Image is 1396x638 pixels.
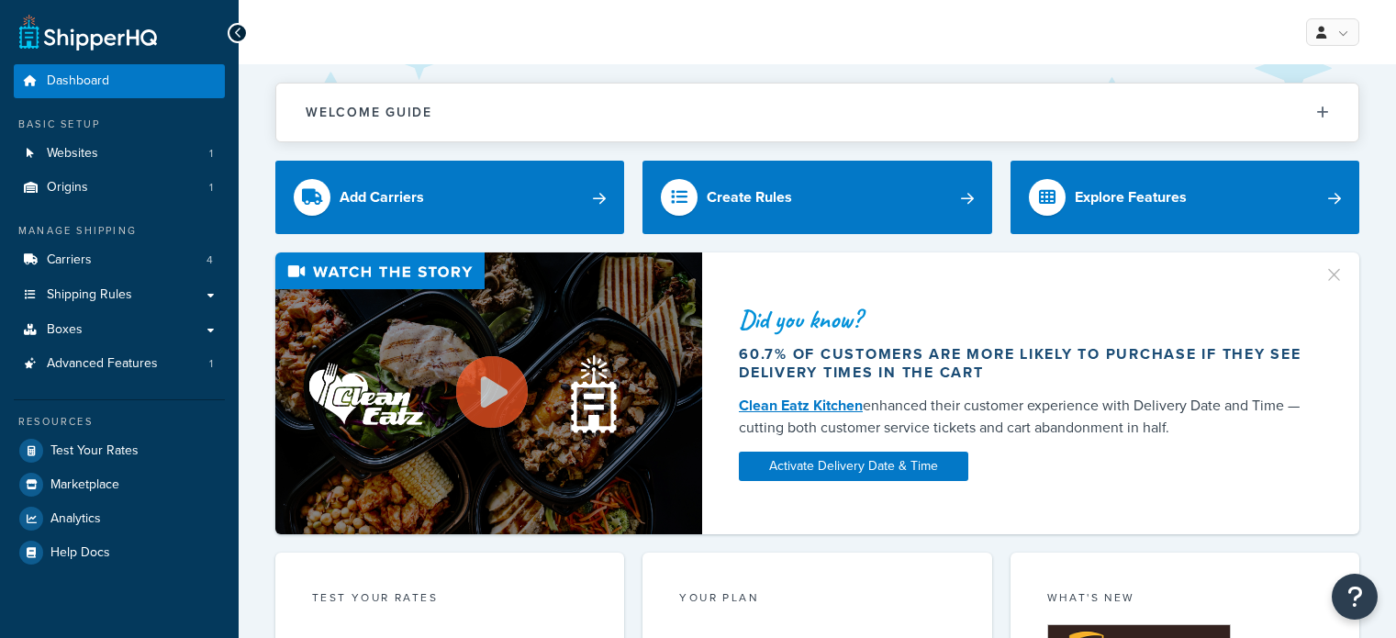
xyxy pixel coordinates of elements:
a: Websites1 [14,137,225,171]
a: Help Docs [14,536,225,569]
span: Help Docs [50,545,110,561]
span: Advanced Features [47,356,158,372]
li: Websites [14,137,225,171]
span: Websites [47,146,98,162]
a: Create Rules [642,161,991,234]
a: Origins1 [14,171,225,205]
a: Clean Eatz Kitchen [739,395,863,416]
button: Welcome Guide [276,84,1358,141]
a: Advanced Features1 [14,347,225,381]
li: Advanced Features [14,347,225,381]
a: Carriers4 [14,243,225,277]
span: Shipping Rules [47,287,132,303]
div: Test your rates [312,589,587,610]
div: 60.7% of customers are more likely to purchase if they see delivery times in the cart [739,345,1309,382]
div: Manage Shipping [14,223,225,239]
button: Open Resource Center [1332,574,1378,620]
div: Create Rules [707,185,792,210]
div: Did you know? [739,307,1309,332]
div: enhanced their customer experience with Delivery Date and Time — cutting both customer service ti... [739,395,1309,439]
a: Dashboard [14,64,225,98]
div: Basic Setup [14,117,225,132]
li: Origins [14,171,225,205]
a: Shipping Rules [14,278,225,312]
a: Analytics [14,502,225,535]
img: Video thumbnail [275,252,702,534]
a: Explore Features [1011,161,1359,234]
span: Dashboard [47,73,109,89]
h2: Welcome Guide [306,106,432,119]
a: Test Your Rates [14,434,225,467]
span: 1 [209,356,213,372]
div: What's New [1047,589,1323,610]
span: Boxes [47,322,83,338]
div: Your Plan [679,589,955,610]
span: Test Your Rates [50,443,139,459]
span: Analytics [50,511,101,527]
a: Boxes [14,313,225,347]
div: Explore Features [1075,185,1187,210]
span: 1 [209,146,213,162]
div: Add Carriers [340,185,424,210]
li: Carriers [14,243,225,277]
span: 1 [209,180,213,196]
span: Origins [47,180,88,196]
span: Marketplace [50,477,119,493]
a: Add Carriers [275,161,624,234]
span: Carriers [47,252,92,268]
span: 4 [207,252,213,268]
a: Activate Delivery Date & Time [739,452,968,481]
a: Marketplace [14,468,225,501]
div: Resources [14,414,225,430]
